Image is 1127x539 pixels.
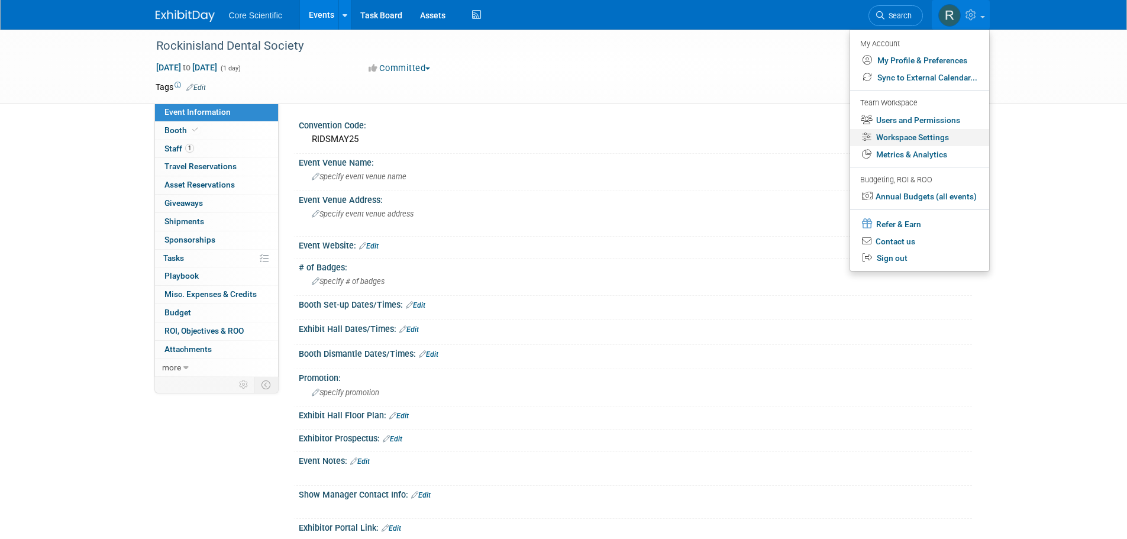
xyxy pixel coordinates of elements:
[185,144,194,153] span: 1
[382,524,401,532] a: Edit
[254,377,278,392] td: Toggle Event Tabs
[186,83,206,92] a: Edit
[299,430,972,445] div: Exhibitor Prospectus:
[155,359,278,377] a: more
[299,486,972,501] div: Show Manager Contact Info:
[299,154,972,169] div: Event Venue Name:
[299,117,972,131] div: Convention Code:
[868,5,923,26] a: Search
[164,198,203,208] span: Giveaways
[850,215,989,233] a: Refer & Earn
[299,345,972,360] div: Booth Dismantle Dates/Times:
[350,457,370,466] a: Edit
[860,174,977,186] div: Budgeting, ROI & ROO
[164,271,199,280] span: Playbook
[411,491,431,499] a: Edit
[299,259,972,273] div: # of Badges:
[155,195,278,212] a: Giveaways
[164,308,191,317] span: Budget
[359,242,379,250] a: Edit
[860,97,977,110] div: Team Workspace
[155,304,278,322] a: Budget
[164,125,201,135] span: Booth
[164,162,237,171] span: Travel Reservations
[155,322,278,340] a: ROI, Objectives & ROO
[299,369,972,384] div: Promotion:
[155,213,278,231] a: Shipments
[164,144,194,153] span: Staff
[299,237,972,252] div: Event Website:
[850,233,989,250] a: Contact us
[155,176,278,194] a: Asset Reservations
[308,130,963,149] div: RIDSMAY25
[164,235,215,244] span: Sponsorships
[164,289,257,299] span: Misc. Expenses & Credits
[419,350,438,359] a: Edit
[156,81,206,93] td: Tags
[219,64,241,72] span: (1 day)
[299,452,972,467] div: Event Notes:
[164,180,235,189] span: Asset Reservations
[312,172,406,181] span: Specify event venue name
[192,127,198,133] i: Booth reservation complete
[850,112,989,129] a: Users and Permissions
[155,140,278,158] a: Staff1
[312,388,379,397] span: Specify promotion
[181,63,192,72] span: to
[406,301,425,309] a: Edit
[152,35,905,57] div: Rockinisland Dental Society
[299,519,972,534] div: Exhibitor Portal Link:
[850,188,989,205] a: Annual Budgets (all events)
[155,250,278,267] a: Tasks
[312,277,385,286] span: Specify # of badges
[884,11,912,20] span: Search
[155,104,278,121] a: Event Information
[383,435,402,443] a: Edit
[155,341,278,359] a: Attachments
[164,107,231,117] span: Event Information
[299,191,972,206] div: Event Venue Address:
[312,209,414,218] span: Specify event venue address
[860,36,977,50] div: My Account
[850,129,989,146] a: Workspace Settings
[164,217,204,226] span: Shipments
[155,158,278,176] a: Travel Reservations
[155,122,278,140] a: Booth
[229,11,282,20] span: Core Scientific
[299,320,972,335] div: Exhibit Hall Dates/Times:
[389,412,409,420] a: Edit
[156,10,215,22] img: ExhibitDay
[299,406,972,422] div: Exhibit Hall Floor Plan:
[164,344,212,354] span: Attachments
[850,69,989,86] a: Sync to External Calendar...
[850,146,989,163] a: Metrics & Analytics
[163,253,184,263] span: Tasks
[155,231,278,249] a: Sponsorships
[364,62,435,75] button: Committed
[156,62,218,73] span: [DATE] [DATE]
[399,325,419,334] a: Edit
[850,250,989,267] a: Sign out
[234,377,254,392] td: Personalize Event Tab Strip
[850,52,989,69] a: My Profile & Preferences
[155,286,278,304] a: Misc. Expenses & Credits
[299,296,972,311] div: Booth Set-up Dates/Times:
[938,4,961,27] img: Rachel Wolff
[162,363,181,372] span: more
[155,267,278,285] a: Playbook
[164,326,244,335] span: ROI, Objectives & ROO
